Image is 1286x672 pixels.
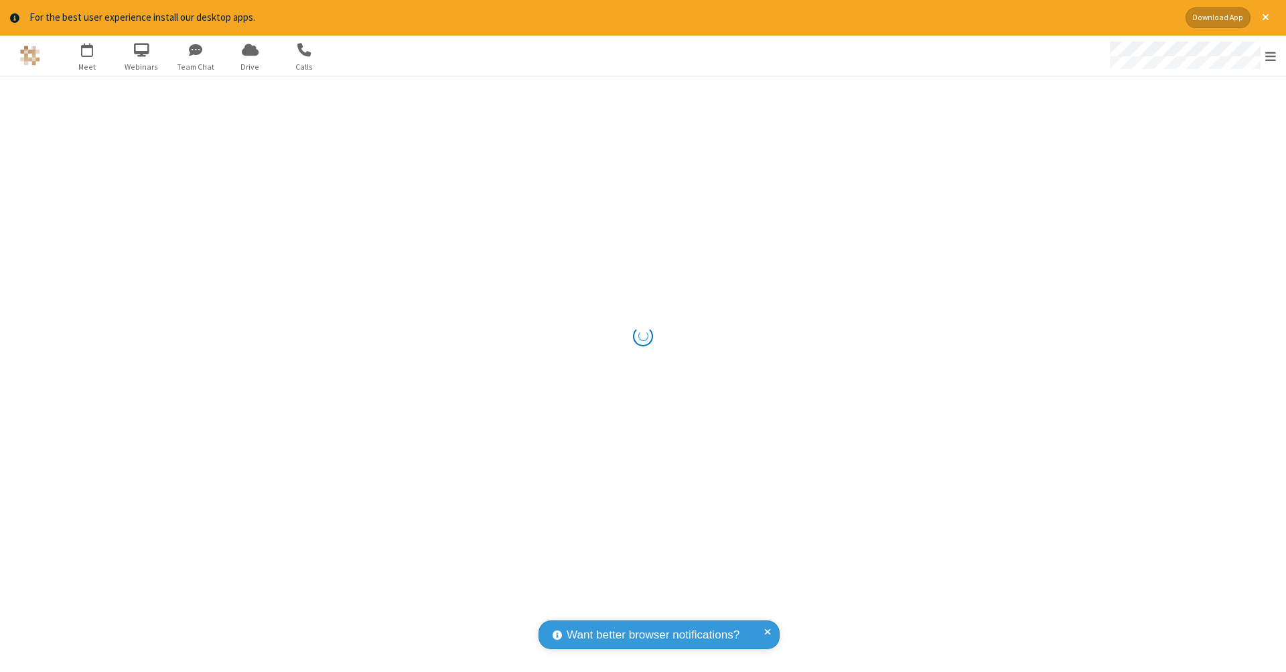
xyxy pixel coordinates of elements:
[1255,7,1276,28] button: Close alert
[62,61,113,73] span: Meet
[1186,7,1251,28] button: Download App
[1097,36,1286,76] div: Open menu
[225,61,275,73] span: Drive
[5,36,55,76] button: Logo
[29,10,1175,25] div: For the best user experience install our desktop apps.
[20,46,40,66] img: QA Selenium DO NOT DELETE OR CHANGE
[171,61,221,73] span: Team Chat
[117,61,167,73] span: Webinars
[567,626,739,644] span: Want better browser notifications?
[279,61,330,73] span: Calls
